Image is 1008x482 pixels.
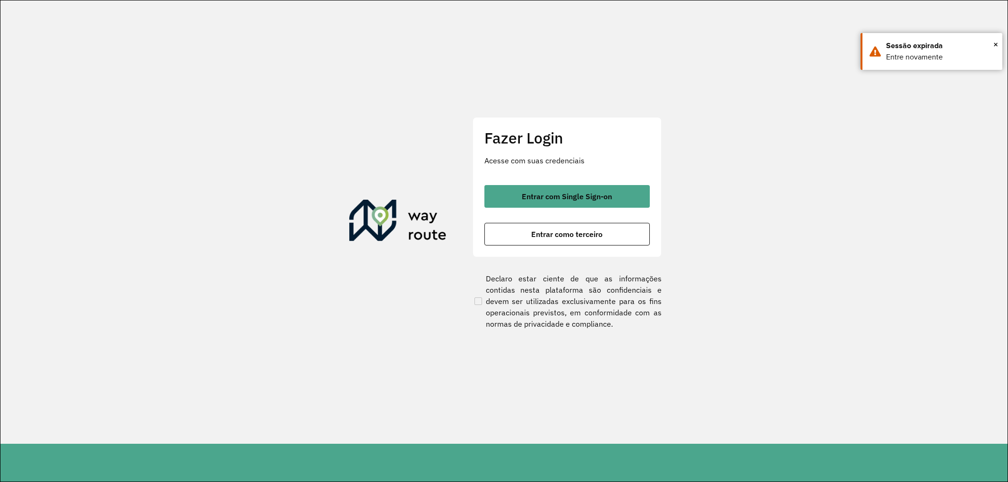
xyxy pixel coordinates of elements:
[522,193,612,200] span: Entrar com Single Sign-on
[484,223,650,245] button: button
[473,273,662,330] label: Declaro estar ciente de que as informações contidas nesta plataforma são confidenciais e devem se...
[886,51,995,63] div: Entre novamente
[484,155,650,166] p: Acesse com suas credenciais
[484,185,650,208] button: button
[886,40,995,51] div: Sessão expirada
[349,200,447,245] img: Roteirizador AmbevTech
[993,37,998,51] span: ×
[993,37,998,51] button: Close
[531,230,603,238] span: Entrar como terceiro
[484,129,650,147] h2: Fazer Login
